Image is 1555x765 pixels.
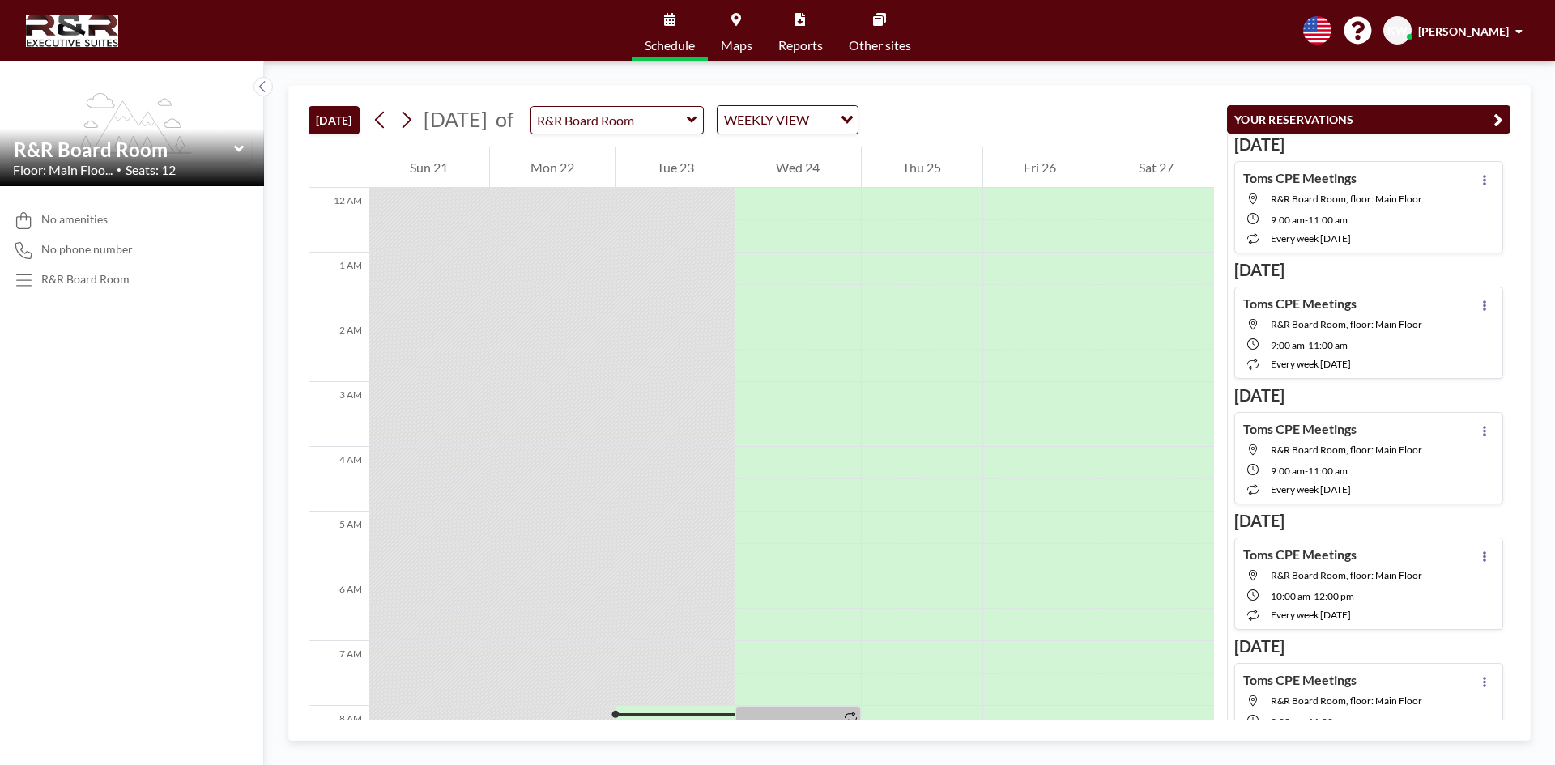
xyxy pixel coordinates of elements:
span: 11:00 AM [1308,339,1348,351]
button: YOUR RESERVATIONS [1227,105,1510,134]
div: Thu 25 [862,147,982,188]
span: 9:00 AM [1271,339,1305,351]
div: 3 AM [309,382,369,447]
span: 9:00 AM [1271,214,1305,226]
h4: Toms CPE Meetings [1243,421,1357,437]
div: Tue 23 [616,147,735,188]
h3: [DATE] [1234,511,1503,531]
div: 6 AM [309,576,369,641]
h3: [DATE] [1234,385,1503,406]
span: - [1305,716,1308,728]
span: R&R Board Room, floor: Main Floor [1271,444,1422,456]
span: every week [DATE] [1271,358,1351,370]
span: No amenities [41,212,108,227]
span: - [1305,339,1308,351]
input: R&R Board Room [531,107,687,134]
div: Fri 26 [983,147,1097,188]
h3: [DATE] [1234,636,1503,657]
span: R&R Board Room, floor: Main Floor [1271,569,1422,581]
span: Other sites [849,39,911,52]
span: 11:00 AM [1308,214,1348,226]
span: of [496,107,513,132]
h3: [DATE] [1234,260,1503,280]
img: organization-logo [26,15,118,47]
span: R&R Board Room, floor: Main Floor [1271,695,1422,707]
span: 11:00 AM [1308,716,1348,728]
div: 7 AM [309,641,369,706]
span: No phone number [41,242,133,257]
div: Sat 27 [1097,147,1214,188]
span: WEEKLY VIEW [721,109,812,130]
span: KW [1387,23,1408,38]
div: 2 AM [309,317,369,382]
button: [DATE] [309,106,360,134]
span: every week [DATE] [1271,609,1351,621]
h4: Toms CPE Meetings [1243,295,1357,312]
span: Schedule [645,39,695,52]
div: 4 AM [309,447,369,512]
div: Mon 22 [490,147,616,188]
div: 12 AM [309,188,369,253]
div: Search for option [718,106,858,134]
span: 11:00 AM [1308,465,1348,477]
span: - [1310,590,1314,602]
span: every week [DATE] [1271,483,1351,495]
span: 10:00 AM [1271,590,1310,602]
span: R&R Board Room, floor: Main Floor [1271,193,1422,205]
input: Search for option [814,109,831,130]
div: Wed 24 [735,147,861,188]
h4: Toms CPE Meetings [1243,170,1357,186]
span: [DATE] [424,107,488,131]
span: 12:00 PM [1314,590,1354,602]
span: 9:00 AM [1271,716,1305,728]
h4: Toms CPE Meetings [1243,546,1357,563]
span: [PERSON_NAME] [1418,24,1509,38]
h4: Toms CPE Meetings [1243,672,1357,688]
span: R&R Board Room, floor: Main Floor [1271,318,1422,330]
span: - [1305,214,1308,226]
input: R&R Board Room [14,138,234,161]
span: Maps [721,39,752,52]
span: Reports [778,39,823,52]
span: - [1305,465,1308,477]
div: 1 AM [309,253,369,317]
h3: [DATE] [1234,134,1503,155]
p: R&R Board Room [41,272,130,287]
div: Sun 21 [369,147,489,188]
span: • [117,164,121,175]
div: 5 AM [309,512,369,576]
span: Floor: Main Floo... [13,162,113,178]
span: every week [DATE] [1271,232,1351,244]
span: Seats: 12 [126,162,176,178]
span: 9:00 AM [1271,465,1305,477]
